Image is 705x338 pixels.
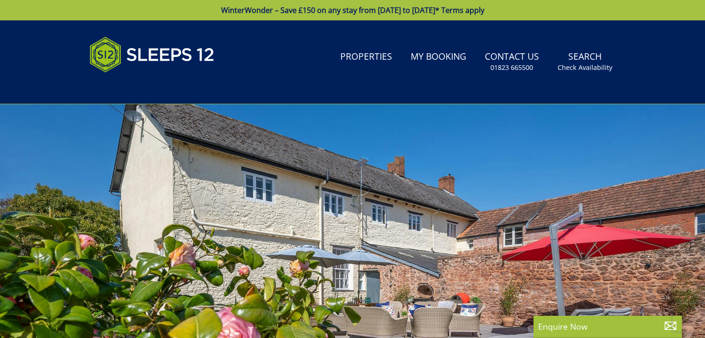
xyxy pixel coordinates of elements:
[85,83,182,91] iframe: Customer reviews powered by Trustpilot
[558,63,612,72] small: Check Availability
[481,47,543,77] a: Contact Us01823 665500
[538,320,677,332] p: Enquire Now
[407,47,470,68] a: My Booking
[337,47,396,68] a: Properties
[490,63,533,72] small: 01823 665500
[554,47,616,77] a: SearchCheck Availability
[89,31,215,78] img: Sleeps 12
